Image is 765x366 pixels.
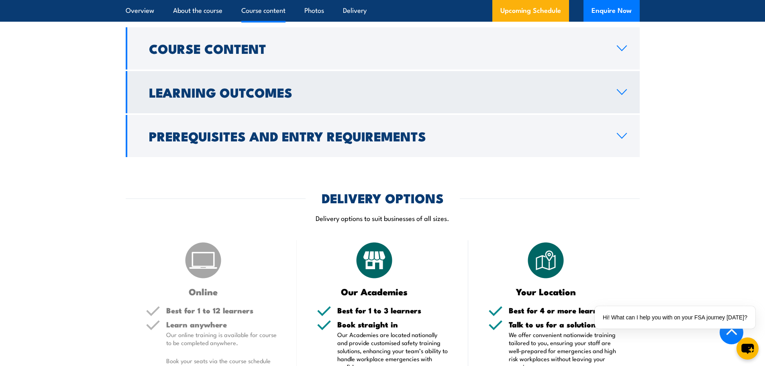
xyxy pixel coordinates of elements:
p: Delivery options to suit businesses of all sizes. [126,213,640,223]
h5: Best for 4 or more learners [509,307,620,314]
h3: Online [146,287,261,296]
h5: Talk to us for a solution [509,321,620,328]
a: Course Content [126,27,640,70]
a: Prerequisites and Entry Requirements [126,115,640,157]
h3: Our Academies [317,287,432,296]
button: chat-button [736,337,759,360]
h2: Prerequisites and Entry Requirements [149,130,604,141]
h2: Course Content [149,43,604,54]
h3: Your Location [488,287,604,296]
p: Our online training is available for course to be completed anywhere. [166,331,277,347]
h5: Best for 1 to 12 learners [166,307,277,314]
div: Hi! What can I help you with on your FSA journey [DATE]? [595,306,755,329]
h2: Learning Outcomes [149,86,604,98]
h5: Learn anywhere [166,321,277,328]
h2: DELIVERY OPTIONS [322,192,444,203]
h5: Best for 1 to 3 learners [337,307,448,314]
a: Learning Outcomes [126,71,640,113]
h5: Book straight in [337,321,448,328]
